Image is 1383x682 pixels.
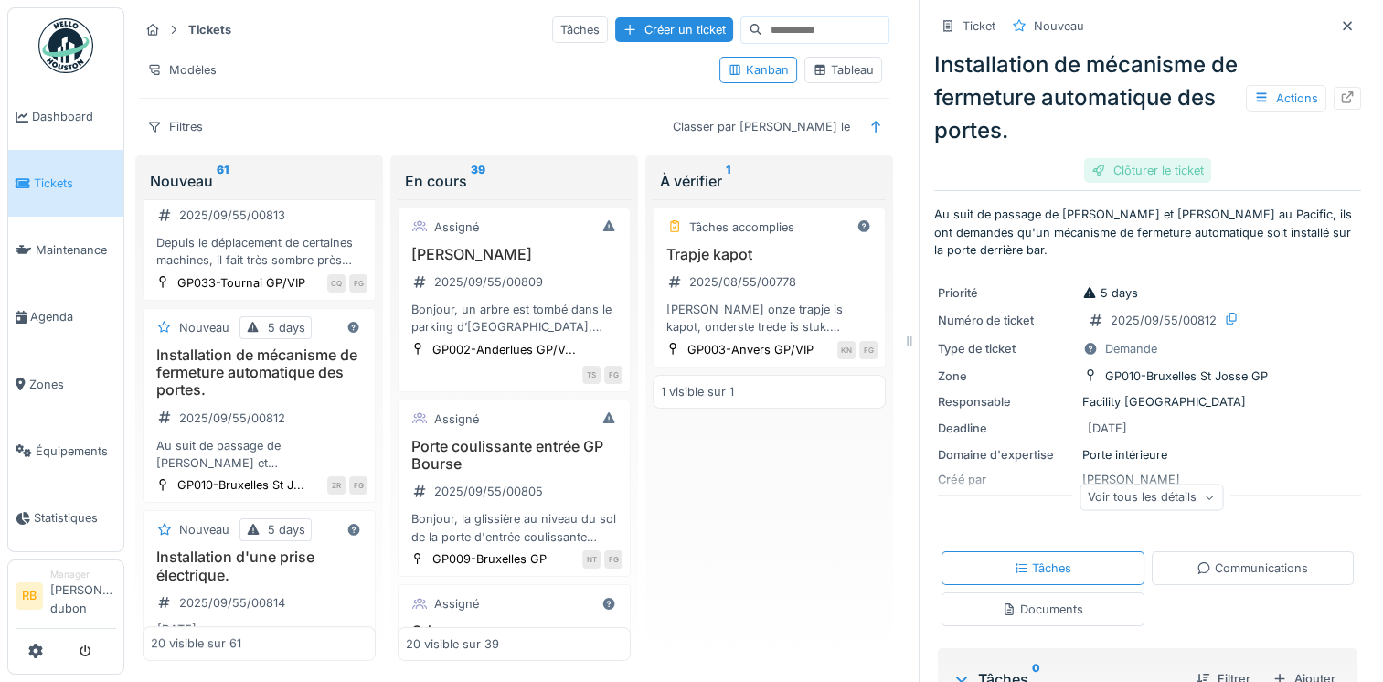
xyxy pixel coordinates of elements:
div: Depuis le déplacement de certaines machines, il fait très sombre près des Open the Box à droite e... [151,234,367,269]
div: Domaine d'expertise [938,446,1075,464]
div: Ticket [963,17,995,35]
div: GP009-Bruxelles GP [432,550,547,568]
div: GP002-Anderlues GP/V... [432,341,576,358]
div: 20 visible sur 39 [406,635,499,653]
a: Zones [8,351,123,418]
div: [PERSON_NAME] onze trapje is kapot, onderste trede is stuk. Mogen wij a.u.b. een nieuwe trapje he... [661,301,878,336]
h3: Porte coulissante entrée GP Bourse [406,438,622,473]
div: Assigné [434,218,479,236]
div: Type de ticket [938,340,1075,357]
a: RB Manager[PERSON_NAME] dubon [16,568,116,629]
div: Kanban [728,61,789,79]
div: 1 visible sur 1 [661,383,734,400]
h3: Installation d'une prise électrique. [151,549,367,583]
span: Maintenance [36,241,116,259]
div: GP003-Anvers GP/VIP [687,341,814,358]
div: Documents [1002,601,1083,618]
div: GP010-Bruxelles St J... [177,476,304,494]
div: 5 days [268,319,305,336]
div: Filtres [139,113,211,140]
div: Classer par [PERSON_NAME] le [665,113,858,140]
span: Agenda [30,308,116,325]
div: ZR [327,476,346,495]
div: 20 visible sur 61 [151,635,241,653]
div: 2025/09/55/00814 [179,594,285,612]
div: Voir tous les détails [1080,484,1223,510]
div: Porte intérieure [938,446,1357,464]
div: 2025/09/55/00812 [1111,312,1217,329]
div: Manager [50,568,116,581]
div: Bonjour, un arbre est tombé dans le parking d’[GEOGRAPHIC_DATA], serait-il possible de l’évacuer? [406,301,622,336]
div: Nouveau [150,170,368,192]
div: FG [859,341,878,359]
div: KN [837,341,856,359]
div: FG [604,550,622,569]
div: Tâches [1014,559,1071,577]
span: Zones [29,376,116,393]
div: Deadline [938,420,1075,437]
div: FG [349,274,367,293]
div: [DATE] [1088,420,1127,437]
div: Assigné [434,410,479,428]
div: 2025/09/55/00812 [179,410,285,427]
sup: 39 [471,170,485,192]
li: RB [16,582,43,610]
div: Priorité [938,284,1075,302]
div: Nouveau [1034,17,1084,35]
div: 5 days [1082,284,1138,302]
img: Badge_color-CXgf-gQk.svg [38,18,93,73]
div: GP033-Tournai GP/VIP [177,274,305,292]
div: Au suit de passage de [PERSON_NAME] et [PERSON_NAME] au Pacific, ils ont demandés qu'un mécanisme... [151,437,367,472]
div: Communications [1197,559,1308,577]
div: NT [582,550,601,569]
h3: Installation de mécanisme de fermeture automatique des portes. [151,346,367,400]
div: Nouveau [179,319,229,336]
div: Clôturer le ticket [1084,158,1211,183]
div: 2025/08/55/00778 [689,273,796,291]
div: [DATE] [157,621,197,638]
span: Dashboard [32,108,116,125]
div: Tâches accomplies [689,218,794,236]
div: Responsable [938,393,1075,410]
sup: 1 [726,170,730,192]
div: Numéro de ticket [938,312,1075,329]
div: GP010-Bruxelles St Josse GP [1105,368,1268,385]
h3: Odeur [406,623,622,640]
h3: Trapje kapot [661,246,878,263]
div: Zone [938,368,1075,385]
div: FG [604,366,622,384]
div: 5 days [268,521,305,538]
div: En cours [405,170,623,192]
sup: 61 [217,170,229,192]
div: Modèles [139,57,225,83]
div: CQ [327,274,346,293]
div: 2025/09/55/00805 [434,483,543,500]
div: Tableau [813,61,874,79]
a: Équipements [8,418,123,485]
a: Dashboard [8,83,123,150]
a: Statistiques [8,485,123,551]
strong: Tickets [181,21,239,38]
span: Tickets [34,175,116,192]
div: Créer un ticket [615,17,733,42]
div: À vérifier [660,170,878,192]
h3: [PERSON_NAME] [406,246,622,263]
div: Actions [1246,85,1326,112]
div: 2025/09/55/00813 [179,207,285,224]
a: Maintenance [8,217,123,283]
li: [PERSON_NAME] dubon [50,568,116,624]
div: Tâches [552,16,608,43]
a: Agenda [8,283,123,350]
span: Statistiques [34,509,116,527]
div: Bonjour, la glissière au niveau du sol de la porte d'entrée coulissante n'est plus la, ou a été c... [406,510,622,545]
div: TS [582,366,601,384]
p: Au suit de passage de [PERSON_NAME] et [PERSON_NAME] au Pacific, ils ont demandés qu'un mécanisme... [934,206,1361,259]
div: Nouveau [179,521,229,538]
div: FG [349,476,367,495]
div: Installation de mécanisme de fermeture automatique des portes. [934,48,1361,147]
div: Facility [GEOGRAPHIC_DATA] [938,393,1357,410]
div: 2025/09/55/00809 [434,273,543,291]
span: Équipements [36,442,116,460]
div: Assigné [434,595,479,613]
a: Tickets [8,150,123,217]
